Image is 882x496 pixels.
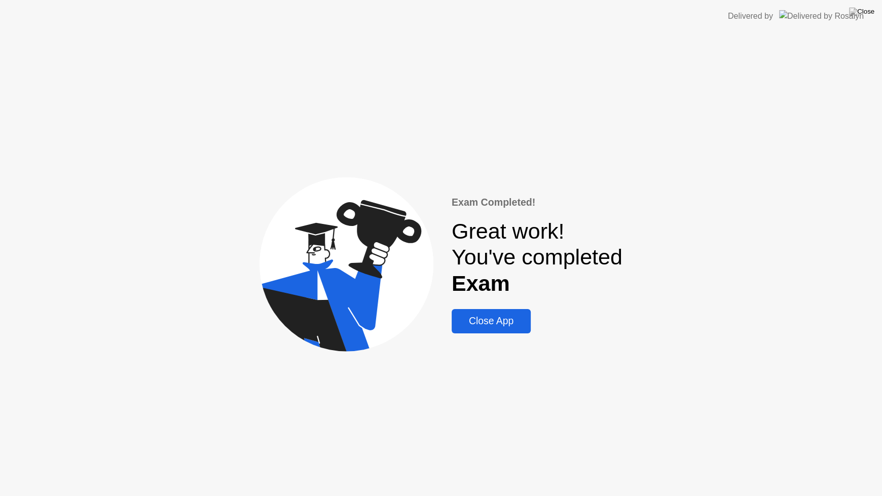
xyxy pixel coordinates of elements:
[455,315,528,327] div: Close App
[779,10,864,22] img: Delivered by Rosalyn
[452,309,531,333] button: Close App
[452,218,622,297] div: Great work! You've completed
[849,8,874,16] img: Close
[452,195,622,210] div: Exam Completed!
[728,10,773,22] div: Delivered by
[452,271,510,295] b: Exam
